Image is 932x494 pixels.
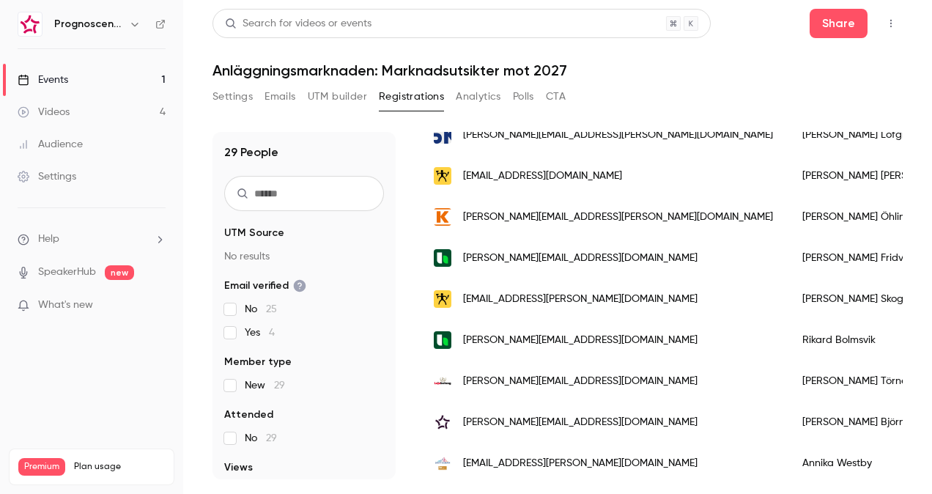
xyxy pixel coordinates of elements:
[18,137,83,152] div: Audience
[224,279,306,293] span: Email verified
[463,210,773,225] span: [PERSON_NAME][EMAIL_ADDRESS][PERSON_NAME][DOMAIN_NAME]
[810,9,868,38] button: Share
[245,302,277,317] span: No
[434,249,451,267] img: heidelbergmaterials.com
[434,208,451,226] img: kesko.se
[224,249,384,264] p: No results
[434,126,451,144] img: skanska.se
[463,169,622,184] span: [EMAIL_ADDRESS][DOMAIN_NAME]
[265,85,295,108] button: Emails
[308,85,367,108] button: UTM builder
[54,17,123,32] h6: Prognoscentret | Powered by Hubexo
[18,105,70,119] div: Videos
[513,85,534,108] button: Polls
[18,232,166,247] li: help-dropdown-opener
[266,433,277,443] span: 29
[434,331,451,349] img: heidelbergmaterials.com
[379,85,444,108] button: Registrations
[18,12,42,36] img: Prognoscentret | Powered by Hubexo
[434,454,451,472] img: saint-gobain.com
[38,232,59,247] span: Help
[245,325,275,340] span: Yes
[74,461,165,473] span: Plan usage
[463,251,698,266] span: [PERSON_NAME][EMAIL_ADDRESS][DOMAIN_NAME]
[434,413,451,431] img: hubexo.com
[38,265,96,280] a: SpeakerHub
[463,415,698,430] span: [PERSON_NAME][EMAIL_ADDRESS][DOMAIN_NAME]
[18,458,65,476] span: Premium
[434,372,451,390] img: lujabetong.se
[266,304,277,314] span: 25
[18,169,76,184] div: Settings
[434,290,451,308] img: beijerbygg.se
[212,85,253,108] button: Settings
[463,292,698,307] span: [EMAIL_ADDRESS][PERSON_NAME][DOMAIN_NAME]
[224,144,278,161] h1: 29 People
[269,328,275,338] span: 4
[105,265,134,280] span: new
[225,16,371,32] div: Search for videos or events
[224,460,253,475] span: Views
[224,355,292,369] span: Member type
[224,226,284,240] span: UTM Source
[434,167,451,185] img: beijerbygg.se
[245,431,277,446] span: No
[212,62,903,79] h1: Anläggningsmarknaden: Marknadsutsikter mot 2027
[463,456,698,471] span: [EMAIL_ADDRESS][PERSON_NAME][DOMAIN_NAME]
[18,73,68,87] div: Events
[456,85,501,108] button: Analytics
[148,299,166,312] iframe: Noticeable Trigger
[38,298,93,313] span: What's new
[274,380,285,391] span: 29
[463,333,698,348] span: [PERSON_NAME][EMAIL_ADDRESS][DOMAIN_NAME]
[463,374,698,389] span: [PERSON_NAME][EMAIL_ADDRESS][DOMAIN_NAME]
[224,408,273,422] span: Attended
[463,128,773,143] span: [PERSON_NAME][EMAIL_ADDRESS][PERSON_NAME][DOMAIN_NAME]
[546,85,566,108] button: CTA
[245,378,285,393] span: New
